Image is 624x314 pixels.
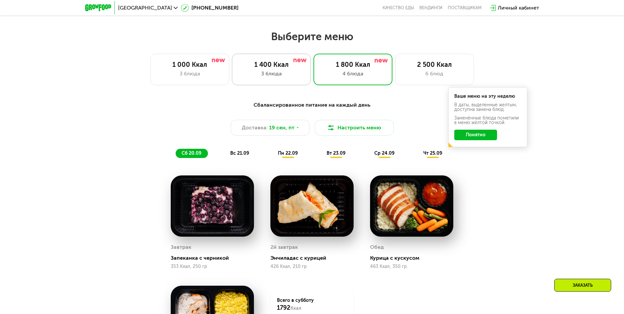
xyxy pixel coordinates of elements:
div: Всего в субботу [277,297,347,312]
button: Понятно [454,130,497,140]
div: 1 800 Ккал [320,61,386,68]
div: Заменённые блюда пометили в меню жёлтой точкой. [454,116,521,125]
a: Качество еды [383,5,414,11]
span: Доставка: [242,124,268,132]
div: Ваше меню на эту неделю [454,94,521,99]
div: Личный кабинет [498,4,539,12]
div: 6 блюд [402,70,467,78]
div: Энчиладас с курицей [270,255,359,261]
a: [PHONE_NUMBER] [181,4,238,12]
div: В даты, выделенные желтым, доступна замена блюд. [454,103,521,112]
div: Обед [370,242,384,252]
span: пн 22.09 [278,150,298,156]
span: сб 20.09 [182,150,201,156]
div: 2 500 Ккал [402,61,467,68]
div: 3 блюда [239,70,304,78]
div: Сбалансированное питание на каждый день [117,101,507,109]
div: Заказать [554,279,611,292]
div: Запеканка с черникой [171,255,259,261]
span: ср 24.09 [374,150,394,156]
div: 4 блюда [320,70,386,78]
span: Ккал [290,305,301,311]
div: 1 000 Ккал [157,61,222,68]
h2: Выберите меню [21,30,603,43]
span: вс 21.09 [230,150,249,156]
div: 353 Ккал, 250 гр [171,264,254,269]
span: 19 сен, пт [269,124,294,132]
span: [GEOGRAPHIC_DATA] [118,5,172,11]
button: Настроить меню [315,120,394,136]
div: 1 400 Ккал [239,61,304,68]
div: 463 Ккал, 350 гр [370,264,453,269]
div: 426 Ккал, 210 гр [270,264,354,269]
div: 2й завтрак [270,242,298,252]
div: 3 блюда [157,70,222,78]
span: 1792 [277,304,290,311]
span: чт 25.09 [423,150,442,156]
span: вт 23.09 [327,150,345,156]
div: поставщикам [448,5,482,11]
div: Завтрак [171,242,191,252]
a: Вендинги [419,5,442,11]
div: Курица с кускусом [370,255,459,261]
